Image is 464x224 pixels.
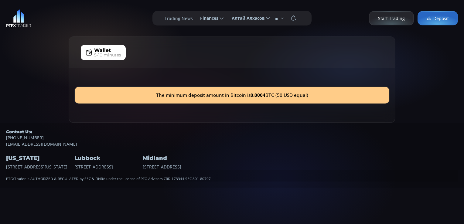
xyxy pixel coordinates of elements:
[6,134,458,141] a: [PHONE_NUMBER]
[378,15,405,22] span: Start Trading
[227,12,265,24] span: Алтай Алхасов
[6,147,73,170] div: [STREET_ADDRESS][US_STATE]
[6,170,458,182] div: PTFXTrader is AUTHORIZED & REGULATED by SEC & FINRA under the license of PFG Advisors CRD 173344 ...
[6,129,458,147] div: [EMAIL_ADDRESS][DOMAIN_NAME]
[94,52,121,58] span: 5-10 minutes
[143,153,210,163] h4: Midland
[418,11,458,25] a: Deposit
[75,87,389,104] div: The minimum deposit amount in Bitcoin is BTC (50 USD equal)
[6,129,458,134] h5: Contact Us:
[74,147,141,170] div: [STREET_ADDRESS]
[251,92,265,98] b: 0.0004
[165,15,193,22] label: Trading News
[196,12,218,24] span: Finances
[6,153,73,163] h4: [US_STATE]
[74,153,141,163] h4: Lubbock
[81,45,126,60] a: Wallet5-10 minutes
[427,15,449,22] span: Deposit
[6,9,31,27] img: LOGO
[143,147,210,170] div: [STREET_ADDRESS]
[94,47,111,54] span: Wallet
[369,11,414,25] a: Start Trading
